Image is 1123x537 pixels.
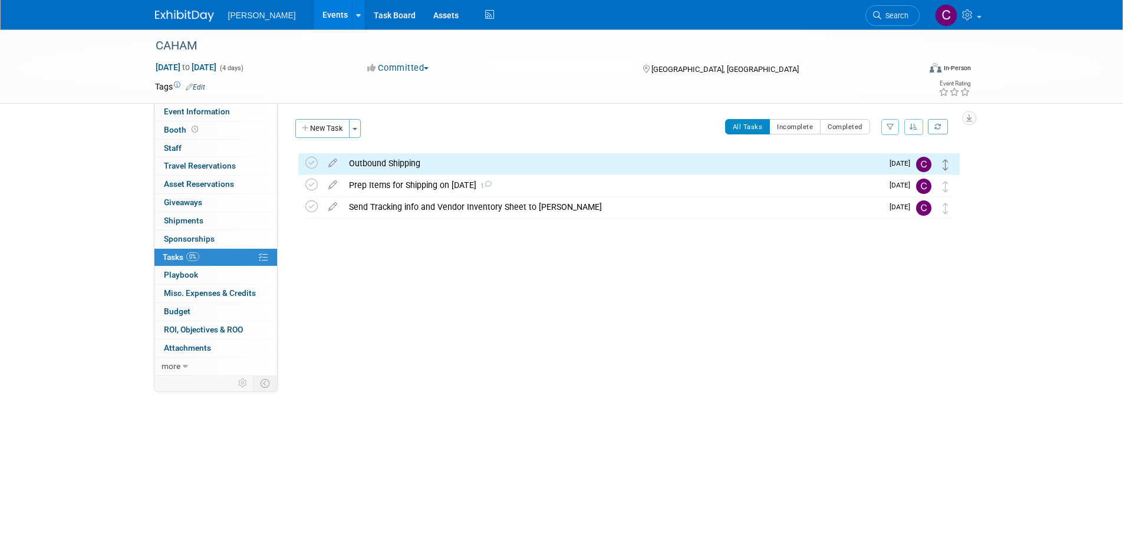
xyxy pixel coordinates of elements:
a: Staff [154,140,277,157]
span: [GEOGRAPHIC_DATA], [GEOGRAPHIC_DATA] [651,65,799,74]
span: [DATE] [890,203,916,211]
span: [PERSON_NAME] [228,11,296,20]
img: Chris Cobb [935,4,957,27]
img: Chris Cobb [916,157,931,172]
a: Asset Reservations [154,176,277,193]
span: 0% [186,252,199,261]
span: ROI, Objectives & ROO [164,325,243,334]
button: All Tasks [725,119,770,134]
button: Committed [363,62,433,74]
i: Move task [943,203,949,214]
span: Sponsorships [164,234,215,243]
span: Tasks [163,252,199,262]
a: ROI, Objectives & ROO [154,321,277,339]
a: Misc. Expenses & Credits [154,285,277,302]
button: New Task [295,119,350,138]
a: edit [322,158,343,169]
button: Incomplete [769,119,821,134]
span: Booth not reserved yet [189,125,200,134]
span: Search [881,11,908,20]
div: Event Format [850,61,971,79]
a: edit [322,180,343,190]
img: ExhibitDay [155,10,214,22]
a: edit [322,202,343,212]
span: Staff [164,143,182,153]
i: Move task [943,159,949,170]
button: Completed [820,119,870,134]
a: Sponsorships [154,230,277,248]
span: (4 days) [219,64,243,72]
div: Event Rating [938,81,970,87]
span: Budget [164,307,190,316]
a: Playbook [154,266,277,284]
div: CAHAM [152,35,902,57]
span: Event Information [164,107,230,116]
div: Outbound Shipping [343,153,882,173]
a: Booth [154,121,277,139]
a: more [154,358,277,375]
span: [DATE] [890,181,916,189]
span: Asset Reservations [164,179,234,189]
a: Travel Reservations [154,157,277,175]
img: Chris Cobb [916,200,931,216]
span: [DATE] [890,159,916,167]
span: Giveaways [164,197,202,207]
i: Move task [943,181,949,192]
span: to [180,62,192,72]
span: [DATE] [DATE] [155,62,217,73]
span: Shipments [164,216,203,225]
a: Tasks0% [154,249,277,266]
span: Booth [164,125,200,134]
a: Giveaways [154,194,277,212]
a: Edit [186,83,205,91]
span: Attachments [164,343,211,352]
img: Chris Cobb [916,179,931,194]
span: 1 [476,182,492,190]
a: Shipments [154,212,277,230]
a: Event Information [154,103,277,121]
a: Attachments [154,340,277,357]
td: Personalize Event Tab Strip [233,375,253,391]
a: Search [865,5,920,26]
span: more [162,361,180,371]
td: Tags [155,81,205,93]
div: In-Person [943,64,971,73]
span: Misc. Expenses & Credits [164,288,256,298]
a: Budget [154,303,277,321]
td: Toggle Event Tabs [253,375,277,391]
span: Playbook [164,270,198,279]
span: Travel Reservations [164,161,236,170]
div: Send Tracking info and Vendor Inventory Sheet to [PERSON_NAME] [343,197,882,217]
a: Refresh [928,119,948,134]
img: Format-Inperson.png [930,63,941,73]
div: Prep Items for Shipping on [DATE] [343,175,882,195]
